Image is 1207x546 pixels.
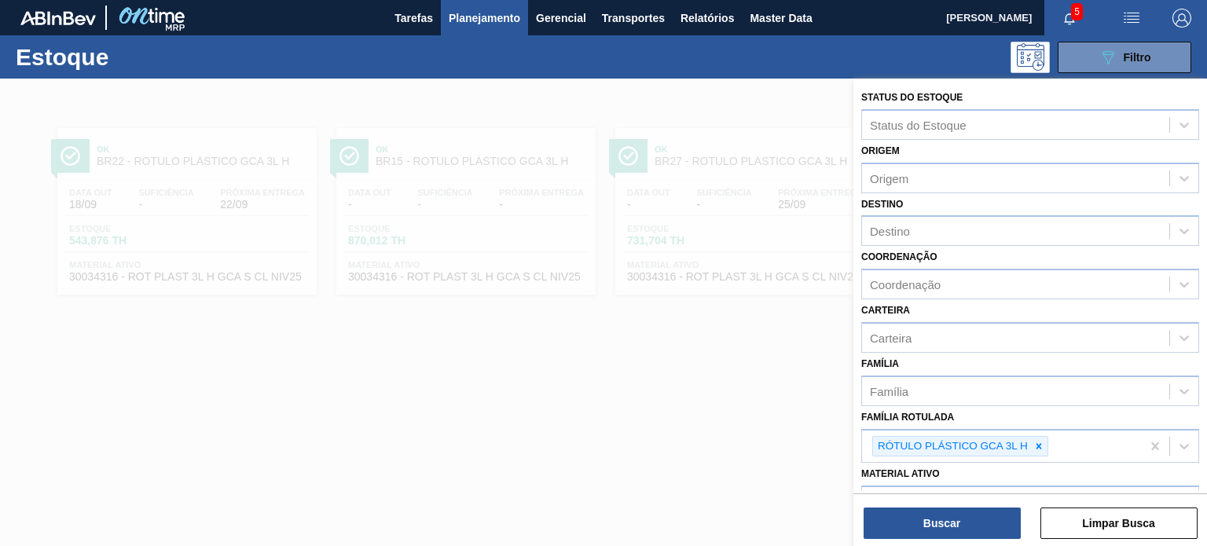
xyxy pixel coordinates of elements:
[750,9,812,27] span: Master Data
[861,199,903,210] label: Destino
[861,305,910,316] label: Carteira
[1011,42,1050,73] div: Pogramando: nenhum usuário selecionado
[870,278,941,291] div: Coordenação
[861,412,954,423] label: Família Rotulada
[602,9,665,27] span: Transportes
[394,9,433,27] span: Tarefas
[536,9,586,27] span: Gerencial
[1172,9,1191,27] img: Logout
[873,437,1030,456] div: RÓTULO PLÁSTICO GCA 3L H
[1122,9,1141,27] img: userActions
[861,145,900,156] label: Origem
[870,118,967,131] div: Status do Estoque
[861,92,963,103] label: Status do Estoque
[870,384,908,398] div: Família
[1071,3,1083,20] span: 5
[16,48,241,66] h1: Estoque
[1058,42,1191,73] button: Filtro
[861,251,937,262] label: Coordenação
[861,358,899,369] label: Família
[870,171,908,185] div: Origem
[861,468,940,479] label: Material ativo
[870,331,912,344] div: Carteira
[20,11,96,25] img: TNhmsLtSVTkK8tSr43FrP2fwEKptu5GPRR3wAAAABJRU5ErkJggg==
[1044,7,1095,29] button: Notificações
[870,225,910,238] div: Destino
[449,9,520,27] span: Planejamento
[681,9,734,27] span: Relatórios
[1124,51,1151,64] span: Filtro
